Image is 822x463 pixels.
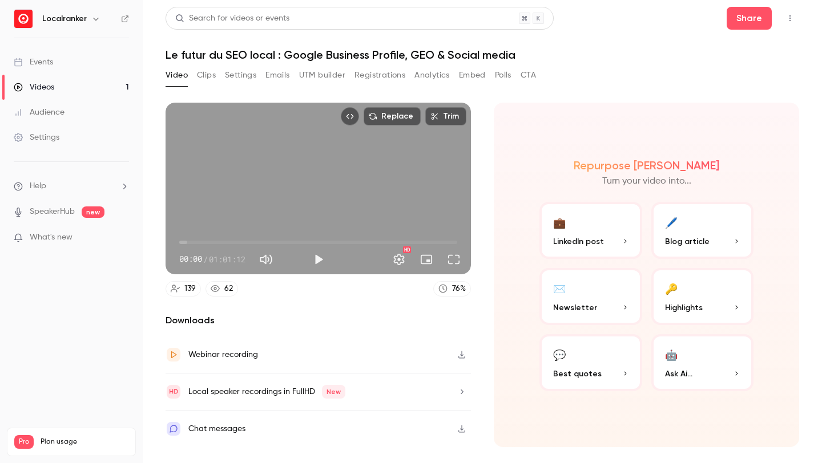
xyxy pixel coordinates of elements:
[553,346,566,363] div: 💬
[209,253,245,265] span: 01:01:12
[553,279,566,297] div: ✉️
[459,66,486,84] button: Embed
[727,7,772,30] button: Share
[82,206,104,218] span: new
[14,132,59,143] div: Settings
[665,346,678,363] div: 🤖
[30,180,46,192] span: Help
[205,281,238,297] a: 62
[30,232,72,243] span: What's new
[415,248,438,271] button: Turn on miniplayer
[307,248,330,271] button: Play
[403,246,411,253] div: HD
[175,13,289,25] div: Search for videos or events
[651,334,754,391] button: 🤖Ask Ai...
[188,385,345,399] div: Local speaker recordings in FullHD
[255,248,277,271] button: Mute
[188,422,245,436] div: Chat messages
[442,248,465,271] button: Full screen
[665,279,678,297] div: 🔑
[30,206,75,218] a: SpeakerHub
[388,248,410,271] button: Settings
[225,66,256,84] button: Settings
[322,385,345,399] span: New
[42,13,87,25] h6: Localranker
[166,48,799,62] h1: Le futur du SEO local : Google Business Profile, GEO & Social media
[14,180,129,192] li: help-dropdown-opener
[224,283,233,295] div: 62
[553,368,602,380] span: Best quotes
[665,213,678,231] div: 🖊️
[14,10,33,28] img: Localranker
[179,253,202,265] span: 00:00
[665,235,710,247] span: Blog article
[188,348,258,362] div: Webinar recording
[341,107,359,125] button: Embed video
[299,66,345,84] button: UTM builder
[14,56,53,68] div: Events
[414,66,450,84] button: Analytics
[354,66,405,84] button: Registrations
[781,9,799,27] button: Top Bar Actions
[41,437,128,446] span: Plan usage
[553,302,597,314] span: Newsletter
[495,66,511,84] button: Polls
[433,281,471,297] a: 76%
[521,66,536,84] button: CTA
[265,66,289,84] button: Emails
[166,281,201,297] a: 139
[539,334,642,391] button: 💬Best quotes
[197,66,216,84] button: Clips
[574,159,719,172] h2: Repurpose [PERSON_NAME]
[166,66,188,84] button: Video
[651,268,754,325] button: 🔑Highlights
[539,268,642,325] button: ✉️Newsletter
[14,435,34,449] span: Pro
[651,202,754,259] button: 🖊️Blog article
[364,107,421,125] button: Replace
[14,107,65,118] div: Audience
[553,213,566,231] div: 💼
[452,283,466,295] div: 76 %
[665,302,703,314] span: Highlights
[553,235,604,247] span: LinkedIn post
[179,253,245,265] div: 00:00
[602,174,691,188] p: Turn your video into...
[665,368,692,380] span: Ask Ai...
[203,253,208,265] span: /
[14,82,54,93] div: Videos
[539,202,642,259] button: 💼LinkedIn post
[425,107,466,125] button: Trim
[166,314,471,327] h2: Downloads
[184,283,196,295] div: 139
